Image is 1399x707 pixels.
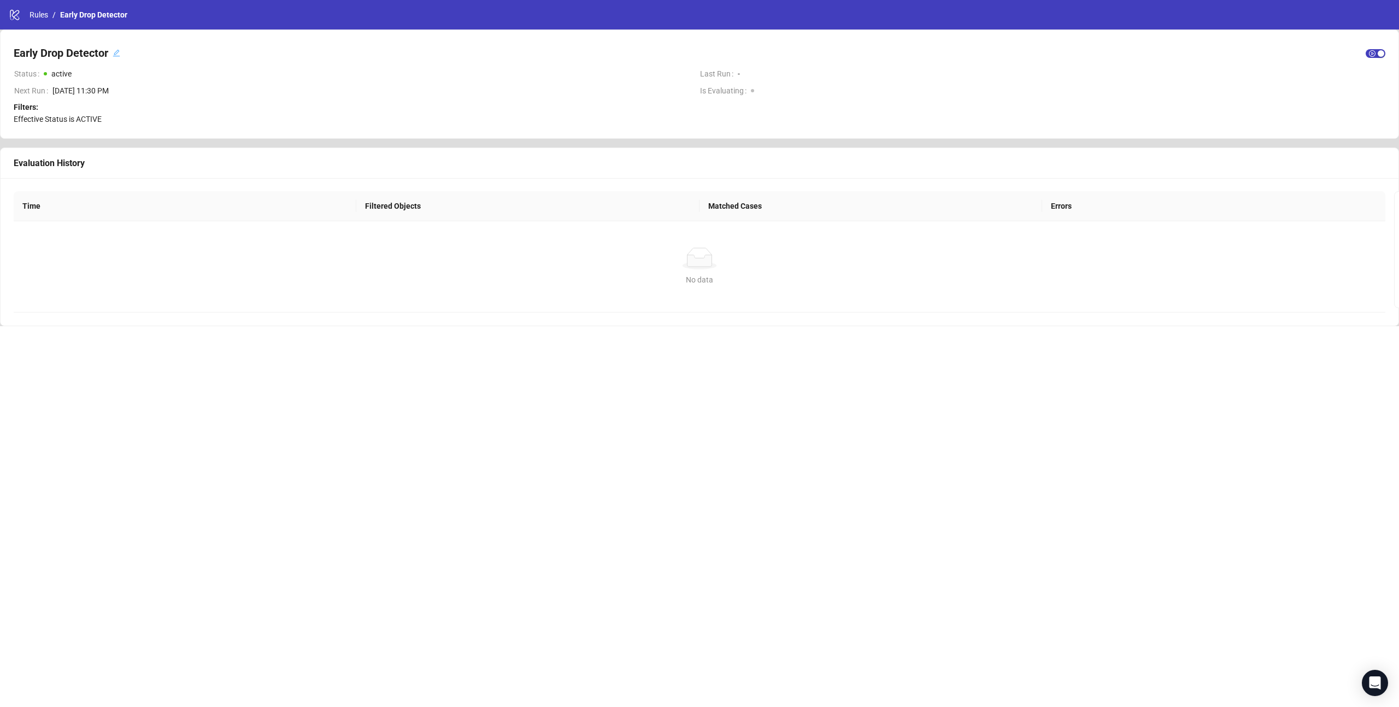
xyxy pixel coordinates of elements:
div: Open Intercom Messenger [1362,670,1388,696]
span: [DATE] 11:30 PM [52,85,691,97]
li: / [52,9,56,21]
th: Filtered Objects [356,191,699,221]
span: Last Run [700,68,738,80]
span: edit [113,49,120,57]
div: Evaluation History [14,156,1385,170]
span: Status [14,68,44,80]
th: Matched Cases [699,191,1042,221]
th: Time [14,191,356,221]
span: active [51,69,72,78]
span: Effective Status is ACTIVE [14,115,102,123]
div: Early Drop Detectoredit [14,43,120,63]
span: - [738,68,1385,80]
a: Early Drop Detector [58,9,130,21]
a: Rules [27,9,50,21]
div: No data [27,274,1372,286]
strong: Filters: [14,103,38,111]
h4: Early Drop Detector [14,45,108,61]
th: Errors [1042,191,1386,221]
span: Next Run [14,85,52,97]
span: Is Evaluating [700,85,751,97]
